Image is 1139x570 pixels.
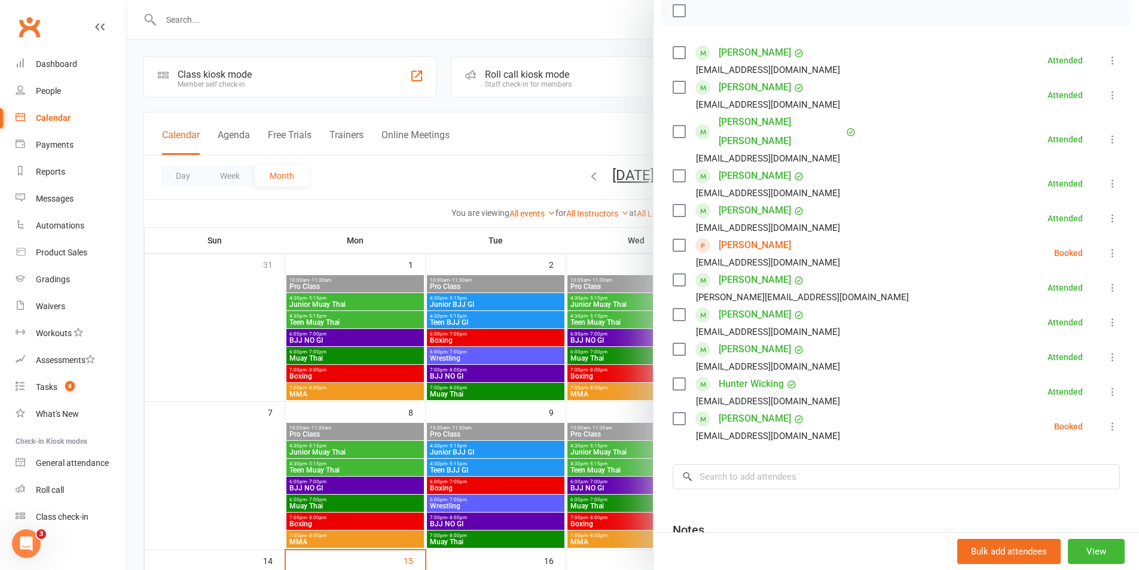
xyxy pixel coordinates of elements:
a: Automations [16,212,126,239]
div: Dashboard [36,59,77,69]
div: [EMAIL_ADDRESS][DOMAIN_NAME] [696,428,840,444]
a: [PERSON_NAME] [719,201,791,220]
div: Tasks [36,382,57,392]
button: View [1068,539,1125,564]
div: Workouts [36,328,72,338]
a: Workouts [16,320,126,347]
div: Attended [1048,318,1083,327]
a: [PERSON_NAME] [719,166,791,185]
div: [EMAIL_ADDRESS][DOMAIN_NAME] [696,185,840,201]
button: Bulk add attendees [957,539,1061,564]
div: [EMAIL_ADDRESS][DOMAIN_NAME] [696,151,840,166]
div: Attended [1048,353,1083,361]
div: Calendar [36,113,71,123]
a: Waivers [16,293,126,320]
div: [EMAIL_ADDRESS][DOMAIN_NAME] [696,324,840,340]
a: [PERSON_NAME] [719,236,791,255]
a: [PERSON_NAME] [719,409,791,428]
div: [EMAIL_ADDRESS][DOMAIN_NAME] [696,220,840,236]
input: Search to add attendees [673,464,1120,489]
a: Hunter Wicking [719,374,784,394]
a: Dashboard [16,51,126,78]
iframe: Intercom live chat [12,529,41,558]
div: [EMAIL_ADDRESS][DOMAIN_NAME] [696,255,840,270]
div: Attended [1048,56,1083,65]
div: Attended [1048,91,1083,99]
div: Attended [1048,214,1083,222]
a: Assessments [16,347,126,374]
div: General attendance [36,458,109,468]
div: Waivers [36,301,65,311]
a: [PERSON_NAME] [PERSON_NAME] [719,112,843,151]
span: 3 [36,529,46,539]
a: [PERSON_NAME] [719,340,791,359]
a: People [16,78,126,105]
div: [EMAIL_ADDRESS][DOMAIN_NAME] [696,394,840,409]
div: [PERSON_NAME][EMAIL_ADDRESS][DOMAIN_NAME] [696,289,909,305]
div: Roll call [36,485,64,495]
div: [EMAIL_ADDRESS][DOMAIN_NAME] [696,62,840,78]
a: [PERSON_NAME] [719,305,791,324]
a: Tasks 8 [16,374,126,401]
a: [PERSON_NAME] [719,78,791,97]
div: [EMAIL_ADDRESS][DOMAIN_NAME] [696,359,840,374]
div: Attended [1048,388,1083,396]
div: Booked [1054,422,1083,431]
div: Assessments [36,355,95,365]
a: Payments [16,132,126,158]
a: Roll call [16,477,126,504]
span: 8 [65,381,75,391]
div: Attended [1048,179,1083,188]
div: Attended [1048,135,1083,144]
div: Notes [673,522,704,538]
div: Attended [1048,284,1083,292]
div: What's New [36,409,79,419]
a: Messages [16,185,126,212]
a: [PERSON_NAME] [719,43,791,62]
a: Product Sales [16,239,126,266]
div: People [36,86,61,96]
a: General attendance kiosk mode [16,450,126,477]
div: Reports [36,167,65,176]
a: Reports [16,158,126,185]
div: Booked [1054,249,1083,257]
div: Automations [36,221,84,230]
a: Gradings [16,266,126,293]
a: What's New [16,401,126,428]
div: [EMAIL_ADDRESS][DOMAIN_NAME] [696,97,840,112]
div: Gradings [36,275,70,284]
a: [PERSON_NAME] [719,270,791,289]
a: Class kiosk mode [16,504,126,531]
div: Product Sales [36,248,87,257]
a: Clubworx [14,12,44,42]
a: Calendar [16,105,126,132]
div: Payments [36,140,74,150]
div: Class check-in [36,512,88,522]
div: Messages [36,194,74,203]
